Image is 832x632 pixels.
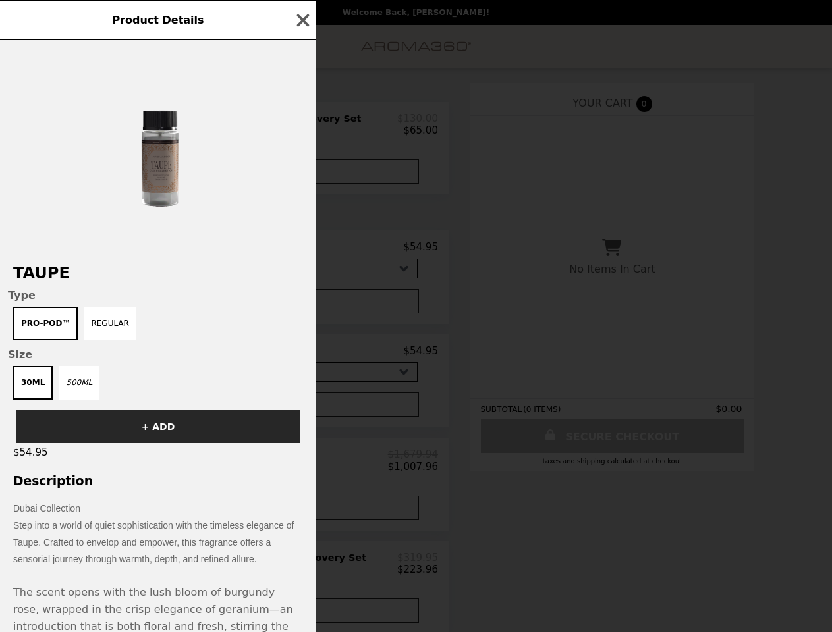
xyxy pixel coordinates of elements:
span: Dubai Collection [13,503,80,513]
button: 30mL [13,366,53,400]
span: Product Details [112,14,204,26]
button: Regular [84,307,136,340]
button: 500mL [59,366,99,400]
button: + ADD [16,410,300,443]
span: Step into a world of quiet sophistication with the timeless elegance of Taupe. Crafted to envelop... [13,520,294,564]
span: Size [8,348,308,361]
span: Type [8,289,308,302]
button: Pro-Pod™ [13,307,78,340]
img: Pro-Pod™ / 30mL [59,53,257,251]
